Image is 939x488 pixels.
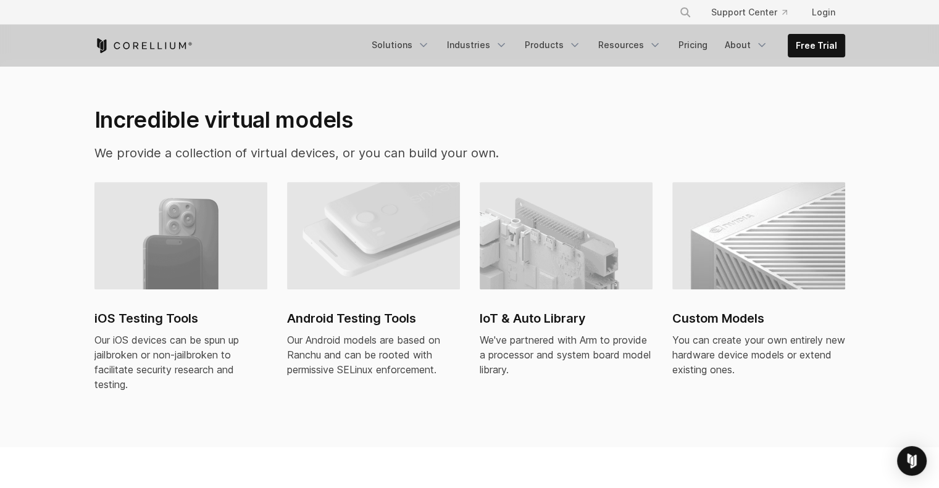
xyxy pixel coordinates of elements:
a: Solutions [364,34,437,56]
div: Our Android models are based on Ranchu and can be rooted with permissive SELinux enforcement. [287,333,460,377]
a: Corellium Home [94,38,193,53]
img: IoT & Auto Library [480,182,653,289]
p: We provide a collection of virtual devices, or you can build your own. [94,144,586,162]
h2: IoT & Auto Library [480,309,653,328]
h2: Custom Models [672,309,845,328]
a: Android virtual machine and devices Android Testing Tools Our Android models are based on Ranchu ... [287,182,460,392]
a: Support Center [701,1,797,23]
a: Login [802,1,845,23]
h2: iOS Testing Tools [94,309,267,328]
h2: Android Testing Tools [287,309,460,328]
a: IoT & Auto Library IoT & Auto Library We've partnered with Arm to provide a processor and system ... [480,182,653,392]
div: Navigation Menu [364,34,845,57]
a: Industries [440,34,515,56]
button: Search [674,1,696,23]
div: You can create your own entirely new hardware device models or extend existing ones. [672,333,845,377]
div: We've partnered with Arm to provide a processor and system board model library. [480,333,653,377]
img: iPhone virtual machine and devices [94,182,267,289]
img: Android virtual machine and devices [287,182,460,289]
h2: Incredible virtual models [94,106,586,133]
a: Free Trial [788,35,845,57]
a: Pricing [671,34,715,56]
div: Navigation Menu [664,1,845,23]
a: Resources [591,34,669,56]
a: iPhone virtual machine and devices iOS Testing Tools Our iOS devices can be spun up jailbroken or... [94,182,267,407]
a: Custom Models Custom Models You can create your own entirely new hardware device models or extend... [672,182,845,392]
div: Our iOS devices can be spun up jailbroken or non-jailbroken to facilitate security research and t... [94,333,267,392]
div: Open Intercom Messenger [897,446,927,476]
img: Custom Models [672,182,845,289]
a: Products [517,34,588,56]
a: About [717,34,775,56]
